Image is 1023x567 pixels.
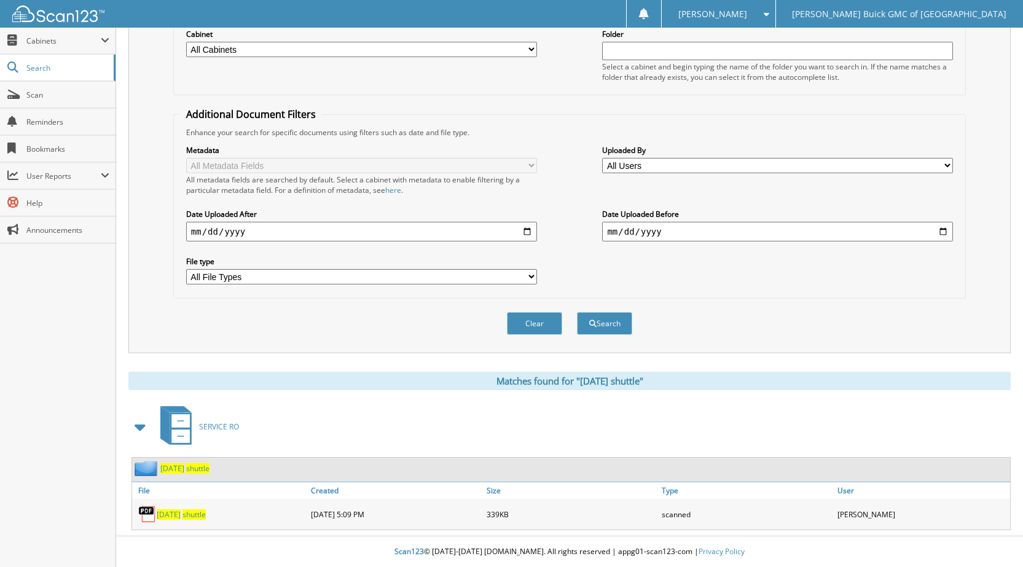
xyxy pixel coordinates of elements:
[116,537,1023,567] div: © [DATE]-[DATE] [DOMAIN_NAME]. All rights reserved | appg01-scan123-com |
[602,145,953,155] label: Uploaded By
[26,90,109,100] span: Scan
[186,256,537,267] label: File type
[834,482,1010,499] a: User
[135,461,160,476] img: folder2.png
[26,36,101,46] span: Cabinets
[153,402,239,451] a: SERVICE RO
[507,312,562,335] button: Clear
[699,546,745,557] a: Privacy Policy
[394,546,424,557] span: Scan123
[484,482,659,499] a: Size
[26,117,109,127] span: Reminders
[792,10,1006,18] span: [PERSON_NAME] Buick GMC of [GEOGRAPHIC_DATA]
[180,108,322,121] legend: Additional Document Filters
[602,222,953,241] input: end
[186,174,537,195] div: All metadata fields are searched by default. Select a cabinet with metadata to enable filtering b...
[602,29,953,39] label: Folder
[157,509,206,520] a: [DATE] shuttle
[132,482,308,499] a: File
[577,312,632,335] button: Search
[26,63,108,73] span: Search
[26,144,109,154] span: Bookmarks
[182,509,206,520] span: shuttle
[186,463,210,474] span: shuttle
[308,502,484,526] div: [DATE] 5:09 PM
[962,508,1023,567] iframe: Chat Widget
[186,209,537,219] label: Date Uploaded After
[186,29,537,39] label: Cabinet
[160,463,210,474] a: [DATE] shuttle
[186,222,537,241] input: start
[26,225,109,235] span: Announcements
[199,421,239,432] span: SERVICE RO
[26,198,109,208] span: Help
[602,61,953,82] div: Select a cabinet and begin typing the name of the folder you want to search in. If the name match...
[385,185,401,195] a: here
[128,372,1011,390] div: Matches found for "[DATE] shuttle"
[160,463,184,474] span: [DATE]
[186,145,537,155] label: Metadata
[678,10,747,18] span: [PERSON_NAME]
[12,6,104,22] img: scan123-logo-white.svg
[834,502,1010,526] div: [PERSON_NAME]
[308,482,484,499] a: Created
[659,502,834,526] div: scanned
[659,482,834,499] a: Type
[138,505,157,523] img: PDF.png
[484,502,659,526] div: 339KB
[602,209,953,219] label: Date Uploaded Before
[180,127,959,138] div: Enhance your search for specific documents using filters such as date and file type.
[26,171,101,181] span: User Reports
[157,509,181,520] span: [DATE]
